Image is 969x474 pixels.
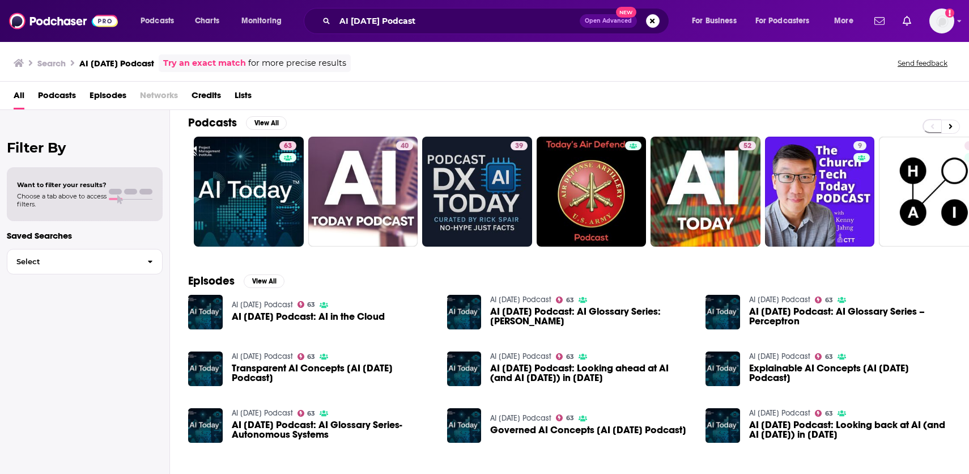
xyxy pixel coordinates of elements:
[248,57,346,70] span: for more precise results
[556,297,574,303] a: 63
[9,10,118,32] img: Podchaser - Follow, Share and Rate Podcasts
[422,137,532,247] a: 39
[705,408,740,443] img: AI Today Podcast: Looking back at AI (and AI Today) in 2021
[17,181,107,189] span: Want to filter your results?
[749,295,810,304] a: AI Today Podcast
[241,13,282,29] span: Monitoring
[396,141,413,150] a: 40
[490,295,551,304] a: AI Today Podcast
[749,363,951,383] span: Explainable AI Concepts [AI [DATE] Podcast]
[188,274,235,288] h2: Episodes
[235,86,252,109] a: Lists
[929,9,954,33] span: Logged in as inkhouseNYC
[490,425,686,435] a: Governed AI Concepts [AI Today Podcast]
[447,352,482,386] img: AI Today Podcast: Looking ahead at AI (and AI Today) in 2024
[163,57,246,70] a: Try an exact match
[232,420,433,439] span: AI [DATE] Podcast: AI Glossary Series- Autonomous Systems
[765,137,875,247] a: 9
[743,141,751,152] span: 52
[748,12,826,30] button: open menu
[232,312,385,321] a: AI Today Podcast: AI in the Cloud
[705,295,740,329] img: AI Today Podcast: AI Glossary Series – Perceptron
[232,363,433,383] a: Transparent AI Concepts [AI Today Podcast]
[79,58,154,69] h3: AI [DATE] Podcast
[246,116,287,130] button: View All
[188,408,223,443] a: AI Today Podcast: AI Glossary Series- Autonomous Systems
[297,353,316,360] a: 63
[232,420,433,439] a: AI Today Podcast: AI Glossary Series- Autonomous Systems
[825,298,833,303] span: 63
[556,414,574,421] a: 63
[749,307,951,326] span: AI [DATE] Podcast: AI Glossary Series – Perceptron
[297,301,316,308] a: 63
[490,307,692,326] a: AI Today Podcast: AI Glossary Series: AI Winters
[749,352,810,361] a: AI Today Podcast
[490,363,692,383] a: AI Today Podcast: Looking ahead at AI (and AI Today) in 2024
[7,249,163,274] button: Select
[447,295,482,329] img: AI Today Podcast: AI Glossary Series: AI Winters
[929,9,954,33] button: Show profile menu
[37,58,66,69] h3: Search
[38,86,76,109] span: Podcasts
[556,353,574,360] a: 63
[233,12,296,30] button: open menu
[284,141,292,152] span: 63
[90,86,126,109] a: Episodes
[490,352,551,361] a: AI Today Podcast
[749,420,951,439] span: AI [DATE] Podcast: Looking back at AI (and AI [DATE]) in [DATE]
[141,13,174,29] span: Podcasts
[232,408,293,418] a: AI Today Podcast
[308,137,418,247] a: 40
[490,413,551,423] a: AI Today Podcast
[815,297,833,303] a: 63
[749,363,951,383] a: Explainable AI Concepts [AI Today Podcast]
[566,354,574,359] span: 63
[192,86,221,109] a: Credits
[853,141,866,150] a: 9
[188,12,226,30] a: Charts
[825,354,833,359] span: 63
[585,18,632,24] span: Open Advanced
[7,230,163,241] p: Saved Searches
[188,352,223,386] img: Transparent AI Concepts [AI Today Podcast]
[929,9,954,33] img: User Profile
[870,11,889,31] a: Show notifications dropdown
[749,307,951,326] a: AI Today Podcast: AI Glossary Series – Perceptron
[447,408,482,443] img: Governed AI Concepts [AI Today Podcast]
[7,139,163,156] h2: Filter By
[705,352,740,386] img: Explainable AI Concepts [AI Today Podcast]
[307,354,315,359] span: 63
[826,12,868,30] button: open menu
[232,352,293,361] a: AI Today Podcast
[490,363,692,383] span: AI [DATE] Podcast: Looking ahead at AI (and AI [DATE]) in [DATE]
[566,298,574,303] span: 63
[232,300,293,310] a: AI Today Podcast
[858,141,862,152] span: 9
[692,13,737,29] span: For Business
[755,13,810,29] span: For Podcasters
[739,141,756,150] a: 52
[894,58,951,68] button: Send feedback
[307,302,315,307] span: 63
[194,137,304,247] a: 63
[616,7,636,18] span: New
[490,425,686,435] span: Governed AI Concepts [AI [DATE] Podcast]
[232,312,385,321] span: AI [DATE] Podcast: AI in the Cloud
[566,416,574,421] span: 63
[14,86,24,109] span: All
[490,307,692,326] span: AI [DATE] Podcast: AI Glossary Series: [PERSON_NAME]
[188,295,223,329] a: AI Today Podcast: AI in the Cloud
[515,141,523,152] span: 39
[297,410,316,417] a: 63
[7,258,138,265] span: Select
